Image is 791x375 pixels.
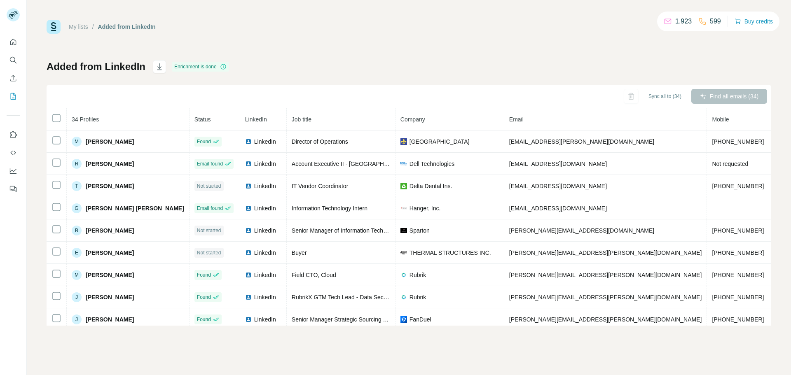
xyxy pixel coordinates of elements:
div: E [72,248,82,258]
span: Found [197,316,211,323]
img: LinkedIn logo [245,272,252,278]
span: [PHONE_NUMBER] [712,138,764,145]
span: [PERSON_NAME] [86,137,134,146]
span: [EMAIL_ADDRESS][DOMAIN_NAME] [509,205,607,212]
span: [PHONE_NUMBER] [712,249,764,256]
span: Senior Manager Strategic Sourcing - Marketing and Commercials [292,316,459,323]
button: Buy credits [735,16,773,27]
button: My lists [7,89,20,104]
span: [PHONE_NUMBER] [712,316,764,323]
button: Enrich CSV [7,71,20,86]
p: 1,923 [675,16,692,26]
span: Not started [197,227,221,234]
img: LinkedIn logo [245,294,252,300]
div: Enrichment is done [172,62,229,72]
span: Email found [197,160,223,168]
button: Feedback [7,182,20,196]
button: Sync all to (34) [643,90,687,102]
span: Job title [292,116,311,123]
img: company-logo [400,272,407,278]
img: LinkedIn logo [245,316,252,323]
img: LinkedIn logo [245,138,252,145]
span: [PERSON_NAME][EMAIL_ADDRESS][PERSON_NAME][DOMAIN_NAME] [509,316,702,323]
span: Company [400,116,425,123]
span: Rubrik [410,271,426,279]
img: company-logo [400,249,407,256]
span: [PERSON_NAME][EMAIL_ADDRESS][DOMAIN_NAME] [509,227,654,234]
span: 34 Profiles [72,116,99,123]
img: company-logo [400,205,407,212]
span: [PHONE_NUMBER] [712,294,764,300]
span: [PERSON_NAME][EMAIL_ADDRESS][PERSON_NAME][DOMAIN_NAME] [509,294,702,300]
span: [EMAIL_ADDRESS][PERSON_NAME][DOMAIN_NAME] [509,138,654,145]
img: LinkedIn logo [245,205,252,212]
span: LinkedIn [254,293,276,301]
span: [PERSON_NAME] [86,226,134,235]
button: Use Surfe on LinkedIn [7,127,20,142]
span: [PERSON_NAME] [PERSON_NAME] [86,204,184,212]
div: J [72,292,82,302]
span: Buyer [292,249,307,256]
span: FanDuel [410,315,431,324]
div: M [72,270,82,280]
div: G [72,203,82,213]
span: Rubrik [410,293,426,301]
div: Added from LinkedIn [98,23,156,31]
span: LinkedIn [245,116,267,123]
span: LinkedIn [254,226,276,235]
span: Dell Technologies [410,160,454,168]
span: IT Vendor Coordinator [292,183,349,189]
span: Not started [197,182,221,190]
span: LinkedIn [254,271,276,279]
span: [PERSON_NAME] [86,271,134,279]
div: M [72,137,82,147]
span: Delta Dental Ins. [410,182,452,190]
span: Sync all to (34) [648,93,681,100]
img: company-logo [400,316,407,323]
span: LinkedIn [254,160,276,168]
button: Quick start [7,35,20,49]
span: Account Executive II - [GEOGRAPHIC_DATA] [292,161,409,167]
div: T [72,181,82,191]
span: [GEOGRAPHIC_DATA] [410,137,470,146]
img: LinkedIn logo [245,161,252,167]
span: [PERSON_NAME] [86,160,134,168]
span: [PERSON_NAME] [86,315,134,324]
a: My lists [69,23,88,30]
span: RubrikX GTM Tech Lead - Data Security [292,294,395,300]
span: Sparton [410,226,430,235]
div: J [72,314,82,324]
img: company-logo [400,227,407,234]
div: R [72,159,82,169]
span: [PERSON_NAME][EMAIL_ADDRESS][PERSON_NAME][DOMAIN_NAME] [509,249,702,256]
button: Use Surfe API [7,145,20,160]
span: [PHONE_NUMBER] [712,227,764,234]
span: [EMAIL_ADDRESS][DOMAIN_NAME] [509,161,607,167]
span: [PHONE_NUMBER] [712,272,764,278]
span: [PERSON_NAME] [86,182,134,190]
img: company-logo [400,183,407,189]
span: [EMAIL_ADDRESS][DOMAIN_NAME] [509,183,607,189]
p: 599 [710,16,721,26]
span: Field CTO, Cloud [292,272,336,278]
span: THERMAL STRUCTURES INC. [410,249,491,257]
img: company-logo [400,162,407,165]
span: Hanger, Inc. [410,204,441,212]
span: [PERSON_NAME] [86,293,134,301]
li: / [92,23,94,31]
span: Director of Operations [292,138,348,145]
span: Not requested [712,161,748,167]
span: LinkedIn [254,182,276,190]
div: B [72,226,82,235]
span: Email [509,116,524,123]
span: Found [197,293,211,301]
img: Surfe Logo [47,20,61,34]
span: [PERSON_NAME] [86,249,134,257]
span: Status [194,116,211,123]
h1: Added from LinkedIn [47,60,145,73]
span: Not started [197,249,221,256]
span: Found [197,271,211,279]
button: Search [7,53,20,68]
img: company-logo [400,294,407,300]
span: Email found [197,205,223,212]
